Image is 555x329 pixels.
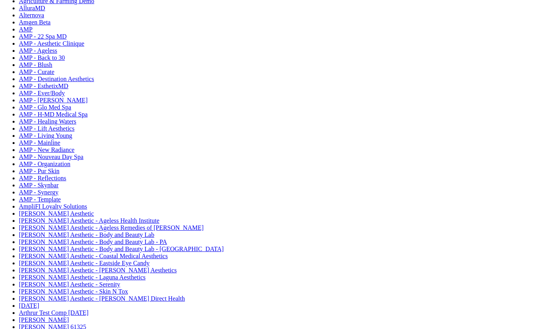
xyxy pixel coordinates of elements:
[19,83,68,89] a: AMP - EsthetixMD
[19,161,70,167] a: AMP - Organization
[19,54,65,61] a: AMP - Back to 30
[19,316,69,323] a: [PERSON_NAME]
[19,125,74,132] a: AMP - Lift Aesthetics
[19,26,33,33] a: AMP
[19,139,60,146] a: AMP - Mainline
[19,76,94,82] a: AMP - Destination Aesthetics
[19,19,50,26] a: Amgen Beta
[19,267,177,274] a: [PERSON_NAME] Aesthetic - [PERSON_NAME] Aesthetics
[19,274,146,281] a: [PERSON_NAME] Aesthetic - Laguna Aesthetics
[19,182,59,189] a: AMP - Skynbar
[19,12,44,18] a: Alternova
[19,281,120,288] a: [PERSON_NAME] Aesthetic - Serenity
[19,309,89,316] a: Arthrur Test Comp [DATE]
[19,288,128,295] a: [PERSON_NAME] Aesthetic - Skin N Tox
[19,253,168,259] a: [PERSON_NAME] Aesthetic - Coastal Medical Aesthetics
[19,295,185,302] a: [PERSON_NAME] Aesthetic - [PERSON_NAME] Direct Health
[19,40,84,47] a: AMP - Aesthetic Clinique
[19,97,88,104] a: AMP - [PERSON_NAME]
[19,153,83,160] a: AMP - Nouveau Day Spa
[19,175,66,181] a: AMP - Reflections
[19,203,87,210] a: AmpliFI Loyalty Solutions
[19,238,167,245] a: [PERSON_NAME] Aesthetic - Body and Beauty Lab - PA
[19,132,72,139] a: AMP - Living Young
[19,33,67,40] a: AMP - 22 Spa MD
[19,189,58,196] a: AMP - Synergy
[19,231,154,238] a: [PERSON_NAME] Aesthetic - Body and Beauty Lab
[19,47,57,54] a: AMP - Ageless
[19,224,203,231] a: [PERSON_NAME] Aesthetic - Ageless Remedies of [PERSON_NAME]
[19,90,65,96] a: AMP - Ever/Body
[19,196,61,203] a: AMP - Template
[19,246,224,252] a: [PERSON_NAME] Aesthetic - Body and Beauty Lab - [GEOGRAPHIC_DATA]
[19,302,39,309] a: [DATE]
[19,5,45,11] a: AlluraMD
[19,111,88,118] a: AMP - H-MD Medical Spa
[19,118,76,125] a: AMP - Healing Waters
[19,210,94,217] a: [PERSON_NAME] Aesthetic
[19,168,59,174] a: AMP - Pur Skin
[19,146,74,153] a: AMP - New Radiance
[19,61,52,68] a: AMP - Blush
[19,260,150,266] a: [PERSON_NAME] Aesthetic - Eastside Eye Candy
[19,217,159,224] a: [PERSON_NAME] Aesthetic - Ageless Health Institute
[19,104,71,111] a: AMP - Glo Med Spa
[19,68,54,75] a: AMP - Curate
